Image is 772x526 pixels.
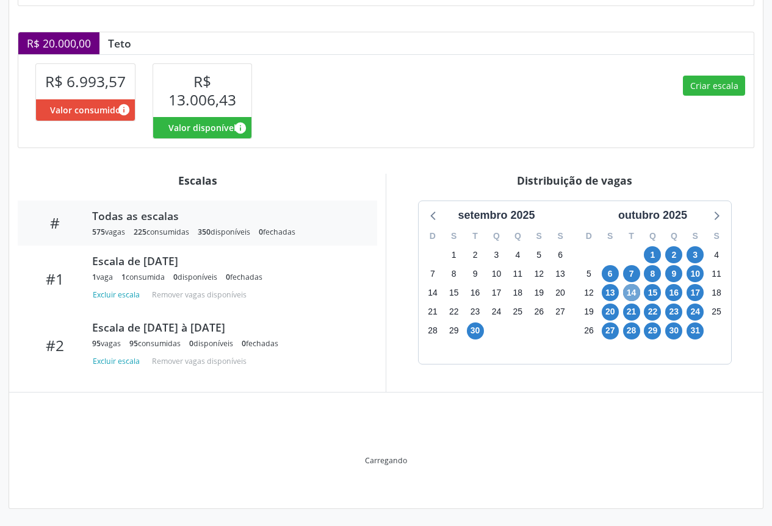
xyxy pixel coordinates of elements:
div: Q [486,227,507,246]
div: setembro 2025 [453,207,539,224]
span: domingo, 21 de setembro de 2025 [424,304,441,321]
button: Excluir escala [92,287,145,304]
span: terça-feira, 7 de outubro de 2025 [623,265,640,282]
span: 95 [92,338,101,349]
span: quarta-feira, 10 de setembro de 2025 [488,265,505,282]
span: R$ 13.006,43 [168,71,236,109]
i: Valor disponível para agendamentos feitos para este serviço [234,121,247,135]
div: Q [642,227,663,246]
div: Carregando [365,455,407,466]
span: segunda-feira, 1 de setembro de 2025 [446,246,463,263]
span: sexta-feira, 19 de setembro de 2025 [530,284,547,301]
div: D [579,227,600,246]
span: sábado, 4 de outubro de 2025 [708,246,725,263]
span: sábado, 27 de setembro de 2025 [552,304,569,321]
span: quarta-feira, 22 de outubro de 2025 [644,304,661,321]
div: Escala de [DATE] à [DATE] [92,321,361,334]
div: Teto [99,37,140,50]
div: T [621,227,642,246]
span: 0 [259,227,263,237]
span: 1 [92,272,96,282]
span: sexta-feira, 3 de outubro de 2025 [687,246,704,263]
span: segunda-feira, 22 de setembro de 2025 [446,304,463,321]
span: segunda-feira, 29 de setembro de 2025 [446,322,463,339]
span: sábado, 25 de outubro de 2025 [708,304,725,321]
div: vaga [92,272,113,282]
span: segunda-feira, 15 de setembro de 2025 [446,284,463,301]
div: Distribuição de vagas [395,174,754,187]
span: segunda-feira, 13 de outubro de 2025 [602,284,619,301]
span: segunda-feira, 6 de outubro de 2025 [602,265,619,282]
div: #2 [26,336,84,354]
span: R$ 6.993,57 [45,71,126,91]
div: S [599,227,621,246]
span: domingo, 26 de outubro de 2025 [580,322,597,339]
span: 350 [198,227,211,237]
span: sexta-feira, 10 de outubro de 2025 [687,265,704,282]
button: Criar escala [683,76,745,96]
span: sábado, 13 de setembro de 2025 [552,265,569,282]
span: 0 [242,338,246,349]
span: segunda-feira, 8 de setembro de 2025 [446,265,463,282]
span: quinta-feira, 2 de outubro de 2025 [665,246,682,263]
span: terça-feira, 16 de setembro de 2025 [467,284,484,301]
div: S [685,227,706,246]
div: disponíveis [173,272,217,282]
div: R$ 20.000,00 [18,32,99,54]
span: sexta-feira, 5 de setembro de 2025 [530,246,547,263]
span: sábado, 18 de outubro de 2025 [708,284,725,301]
span: Valor consumido [50,104,121,116]
div: Escalas [18,174,377,187]
span: terça-feira, 30 de setembro de 2025 [467,322,484,339]
div: #1 [26,270,84,288]
span: terça-feira, 23 de setembro de 2025 [467,304,484,321]
div: fechadas [242,338,278,349]
div: vagas [92,227,125,237]
div: vagas [92,338,121,349]
span: domingo, 12 de outubro de 2025 [580,284,597,301]
span: terça-feira, 9 de setembro de 2025 [467,265,484,282]
span: sexta-feira, 24 de outubro de 2025 [687,304,704,321]
span: Valor disponível [168,121,236,134]
span: 0 [173,272,178,282]
div: S [528,227,550,246]
span: sexta-feira, 12 de setembro de 2025 [530,265,547,282]
div: outubro 2025 [613,207,692,224]
i: Valor consumido por agendamentos feitos para este serviço [117,103,131,116]
span: terça-feira, 14 de outubro de 2025 [623,284,640,301]
span: quinta-feira, 4 de setembro de 2025 [509,246,526,263]
span: domingo, 19 de outubro de 2025 [580,304,597,321]
span: domingo, 28 de setembro de 2025 [424,322,441,339]
span: quinta-feira, 23 de outubro de 2025 [665,304,682,321]
div: S [706,227,727,246]
span: sexta-feira, 31 de outubro de 2025 [687,322,704,339]
div: T [464,227,486,246]
span: 0 [189,338,193,349]
span: quinta-feira, 9 de outubro de 2025 [665,265,682,282]
span: domingo, 7 de setembro de 2025 [424,265,441,282]
span: quarta-feira, 24 de setembro de 2025 [488,304,505,321]
div: consumidas [129,338,181,349]
span: quarta-feira, 1 de outubro de 2025 [644,246,661,263]
div: consumidas [134,227,189,237]
span: quarta-feira, 29 de outubro de 2025 [644,322,661,339]
div: disponíveis [198,227,250,237]
span: domingo, 14 de setembro de 2025 [424,284,441,301]
span: domingo, 5 de outubro de 2025 [580,265,597,282]
span: quinta-feira, 16 de outubro de 2025 [665,284,682,301]
span: 225 [134,227,146,237]
div: S [443,227,464,246]
span: sábado, 11 de outubro de 2025 [708,265,725,282]
span: quinta-feira, 30 de outubro de 2025 [665,322,682,339]
span: terça-feira, 21 de outubro de 2025 [623,304,640,321]
span: terça-feira, 2 de setembro de 2025 [467,246,484,263]
span: quinta-feira, 18 de setembro de 2025 [509,284,526,301]
span: sexta-feira, 17 de outubro de 2025 [687,284,704,301]
span: 575 [92,227,105,237]
span: segunda-feira, 27 de outubro de 2025 [602,322,619,339]
span: 1 [121,272,126,282]
span: quinta-feira, 11 de setembro de 2025 [509,265,526,282]
div: Q [507,227,528,246]
div: disponíveis [189,338,233,349]
span: terça-feira, 28 de outubro de 2025 [623,322,640,339]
